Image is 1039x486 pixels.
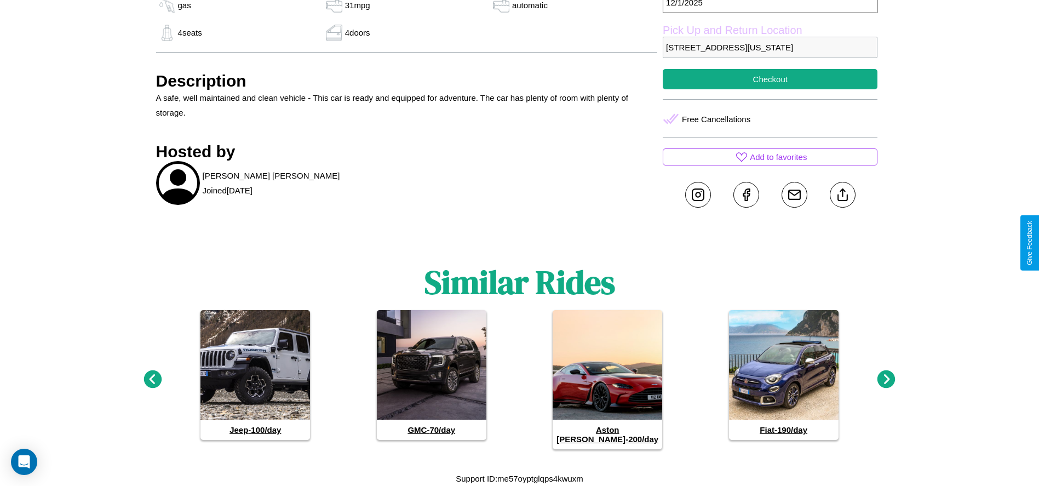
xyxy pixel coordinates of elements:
h1: Similar Rides [424,260,615,305]
p: [STREET_ADDRESS][US_STATE] [663,37,877,58]
h3: Hosted by [156,142,658,161]
p: Add to favorites [750,150,807,164]
a: Fiat-190/day [729,310,839,440]
h4: Jeep - 100 /day [200,420,310,440]
p: Support ID: me57oyptglqps4kwuxm [456,471,583,486]
p: A safe, well maintained and clean vehicle - This car is ready and equipped for adventure. The car... [156,90,658,120]
p: Joined [DATE] [203,183,252,198]
h4: Fiat - 190 /day [729,420,839,440]
img: gas [156,25,178,41]
a: GMC-70/day [377,310,486,440]
a: Aston [PERSON_NAME]-200/day [553,310,662,449]
div: Give Feedback [1026,221,1034,265]
p: 4 doors [345,25,370,40]
h3: Description [156,72,658,90]
label: Pick Up and Return Location [663,24,877,37]
h4: Aston [PERSON_NAME] - 200 /day [553,420,662,449]
p: 4 seats [178,25,202,40]
button: Checkout [663,69,877,89]
a: Jeep-100/day [200,310,310,440]
h4: GMC - 70 /day [377,420,486,440]
p: Free Cancellations [682,112,750,127]
div: Open Intercom Messenger [11,449,37,475]
button: Add to favorites [663,148,877,165]
p: [PERSON_NAME] [PERSON_NAME] [203,168,340,183]
img: gas [323,25,345,41]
